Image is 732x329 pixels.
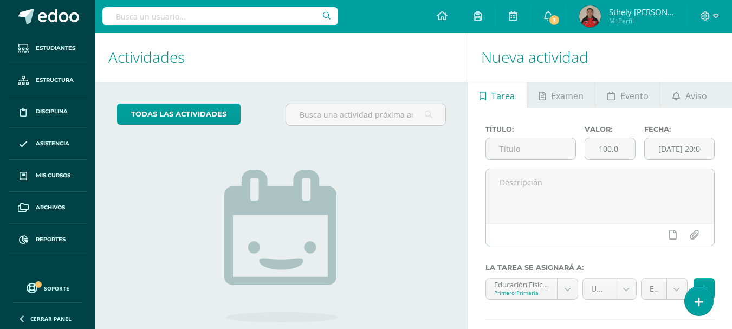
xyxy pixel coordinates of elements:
[36,235,66,244] span: Reportes
[585,125,636,133] label: Valor:
[585,138,635,159] input: Puntos máximos
[527,82,595,108] a: Examen
[9,192,87,224] a: Archivos
[548,14,560,26] span: 3
[642,279,687,299] a: Examen (40.0%)
[30,315,72,322] span: Cerrar panel
[494,279,549,289] div: Educación Física 'A'
[551,83,584,109] span: Examen
[583,279,636,299] a: Unidad 3
[9,33,87,64] a: Estudiantes
[645,138,714,159] input: Fecha de entrega
[44,285,69,292] span: Soporte
[494,289,549,296] div: Primero Primaria
[595,82,660,108] a: Evento
[36,203,65,212] span: Archivos
[481,33,719,82] h1: Nueva actividad
[609,7,674,17] span: Sthely [PERSON_NAME]
[660,82,718,108] a: Aviso
[36,107,68,116] span: Disciplina
[620,83,649,109] span: Evento
[591,279,607,299] span: Unidad 3
[685,83,707,109] span: Aviso
[609,16,674,25] span: Mi Perfil
[9,128,87,160] a: Asistencia
[650,279,658,299] span: Examen (40.0%)
[486,279,578,299] a: Educación Física 'A'Primero Primaria
[36,139,69,148] span: Asistencia
[36,44,75,53] span: Estudiantes
[491,83,515,109] span: Tarea
[468,82,527,108] a: Tarea
[485,263,715,272] label: La tarea se asignará a:
[9,64,87,96] a: Estructura
[579,5,601,27] img: 0c77af3d8e42b6d5cc46a24551f1b2ed.png
[13,280,82,295] a: Soporte
[117,104,241,125] a: todas las Actividades
[9,224,87,256] a: Reportes
[485,125,576,133] label: Título:
[108,33,455,82] h1: Actividades
[9,96,87,128] a: Disciplina
[36,171,70,180] span: Mis cursos
[102,7,338,25] input: Busca un usuario...
[36,76,74,85] span: Estructura
[224,170,338,322] img: no_activities.png
[486,138,575,159] input: Título
[9,160,87,192] a: Mis cursos
[286,104,445,125] input: Busca una actividad próxima aquí...
[644,125,715,133] label: Fecha:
